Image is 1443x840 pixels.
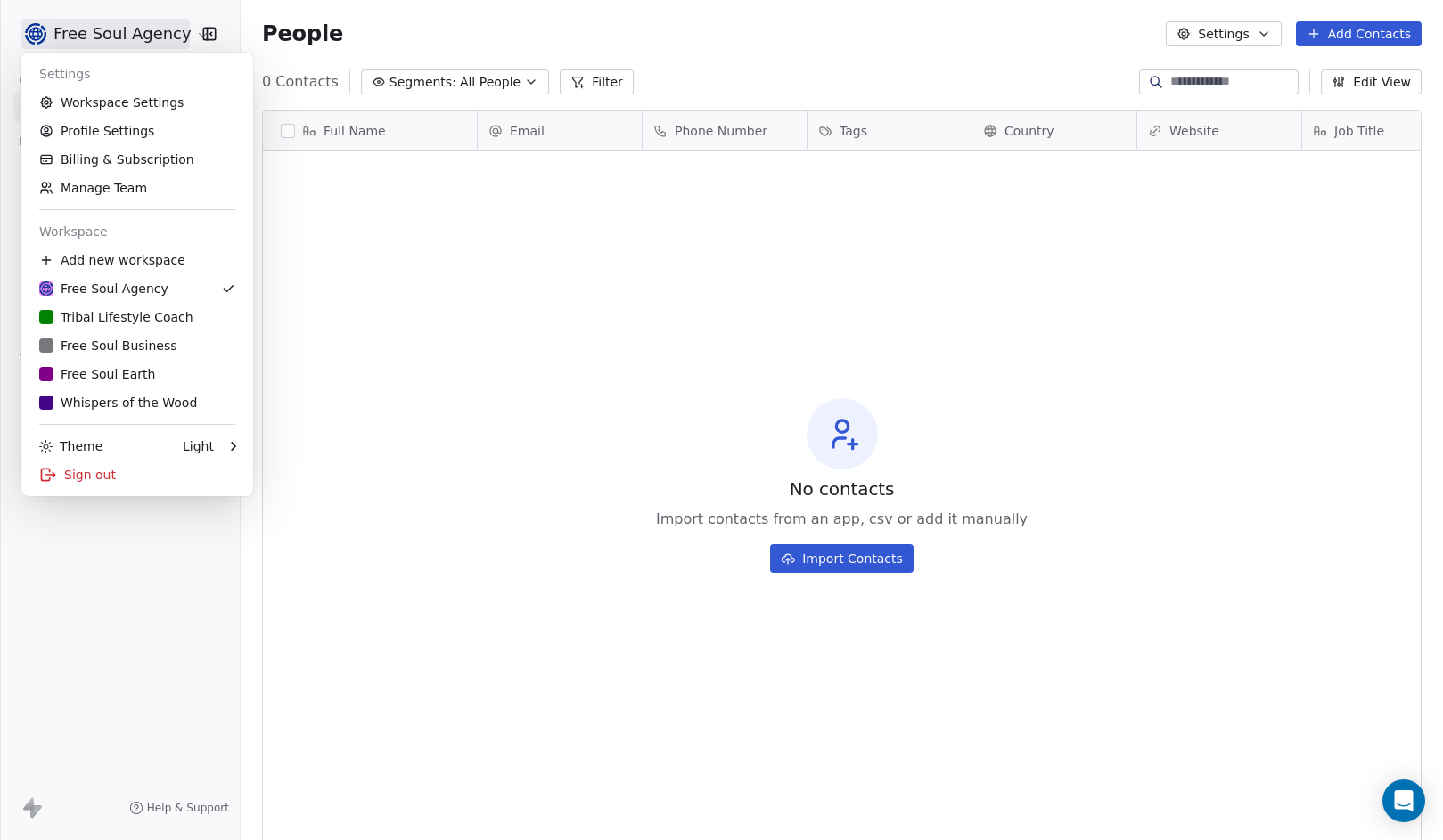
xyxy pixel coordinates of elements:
div: Free Soul Business [39,337,177,355]
div: Free Soul Earth [39,365,155,383]
a: Billing & Subscription [29,145,246,174]
a: Workspace Settings [29,88,246,117]
div: Light [183,437,214,455]
div: Workspace [29,217,246,246]
div: Theme [39,437,102,455]
div: Tribal Lifestyle Coach [39,308,193,326]
div: Settings [29,60,246,88]
div: Add new workspace [29,246,246,274]
div: Whispers of the Wood [39,394,197,412]
a: Profile Settings [29,117,246,145]
div: Free Soul Agency [39,280,168,298]
div: Sign out [29,461,246,489]
a: Manage Team [29,174,246,202]
img: FS-Agency-logo-darkblue-180.png [39,281,53,296]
